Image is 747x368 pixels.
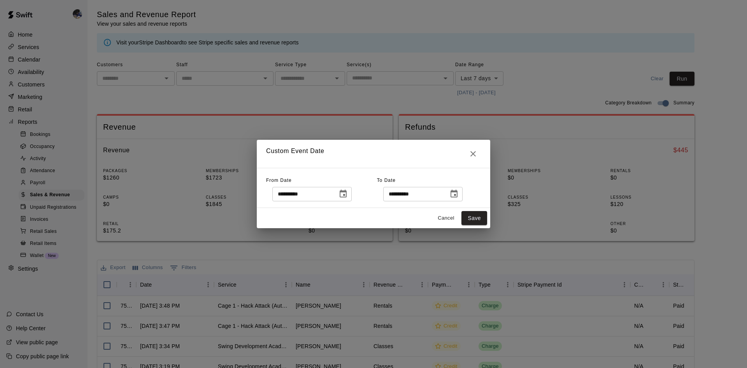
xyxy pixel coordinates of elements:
[266,178,292,183] span: From Date
[257,140,490,168] h2: Custom Event Date
[461,211,487,225] button: Save
[446,186,462,202] button: Choose date, selected date is Aug 12, 2025
[433,212,458,224] button: Cancel
[335,186,351,202] button: Choose date, selected date is Aug 5, 2025
[377,178,396,183] span: To Date
[465,146,481,162] button: Close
